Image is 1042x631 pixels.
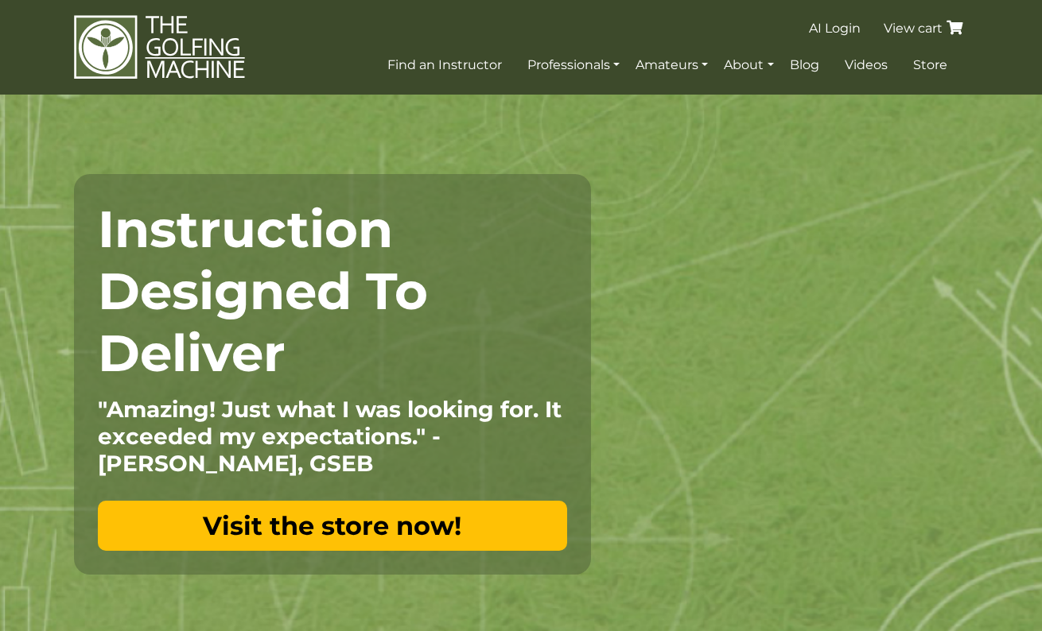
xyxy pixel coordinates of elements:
[841,51,892,79] a: Videos
[98,198,567,384] h1: Instruction Designed To Deliver
[786,51,823,79] a: Blog
[909,51,951,79] a: Store
[882,21,969,36] a: View cart
[98,501,567,551] a: Visit the store now!
[387,57,502,72] span: Find an Instructor
[98,396,567,477] p: "Amazing! Just what I was looking for. It exceeded my expectations." - [PERSON_NAME], GSEB
[632,51,712,79] a: Amateurs
[913,57,947,72] span: Store
[845,57,888,72] span: Videos
[523,51,624,79] a: Professionals
[383,51,506,79] a: Find an Instructor
[805,14,865,43] a: AI Login
[74,14,245,80] img: The Golfing Machine
[790,57,819,72] span: Blog
[720,51,777,79] a: About
[809,21,861,36] span: AI Login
